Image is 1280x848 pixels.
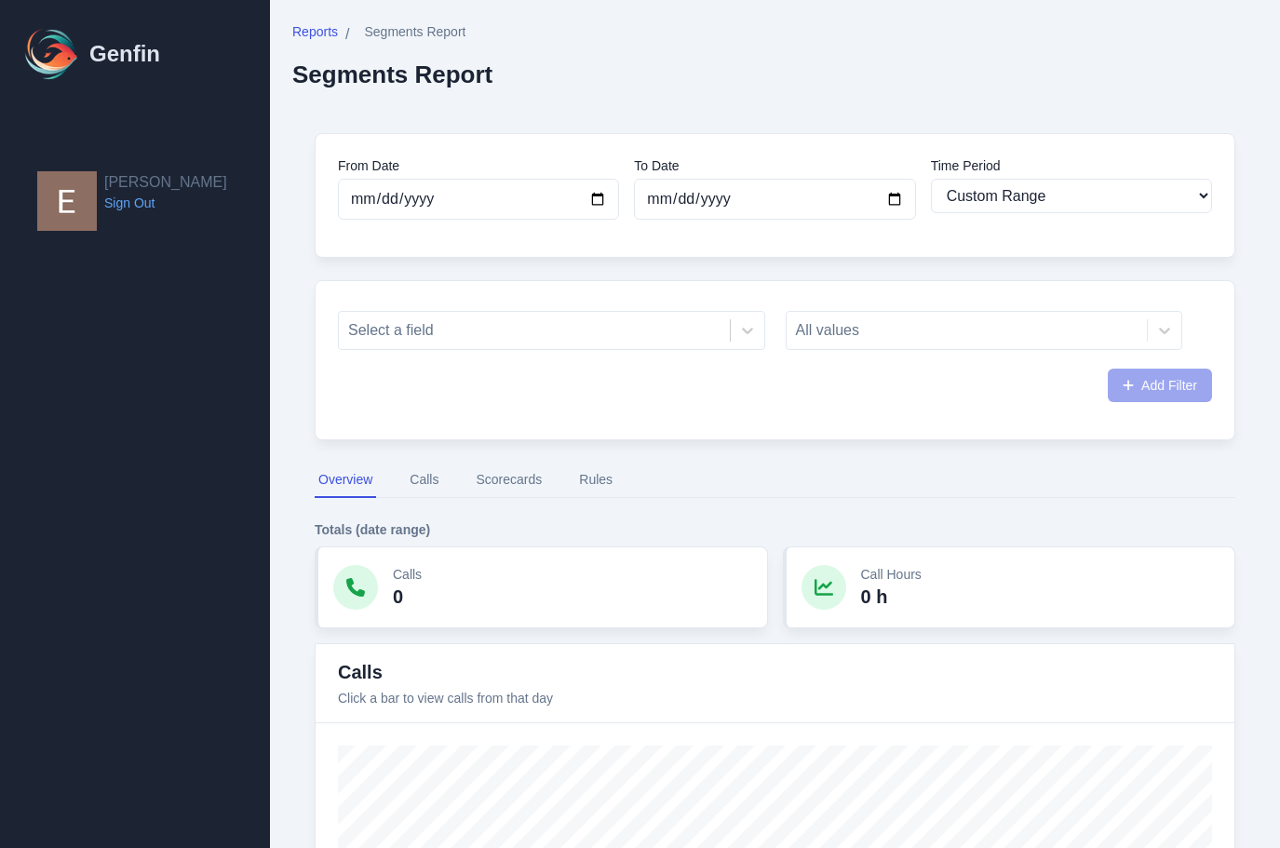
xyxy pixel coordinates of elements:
[338,156,619,175] label: From Date
[393,584,422,610] p: 0
[406,463,442,498] button: Calls
[575,463,616,498] button: Rules
[472,463,546,498] button: Scorecards
[364,22,465,41] span: Segments Report
[315,463,376,498] button: Overview
[861,565,922,584] p: Call Hours
[393,565,422,584] p: Calls
[338,659,553,685] h3: Calls
[315,520,1235,539] h4: Totals (date range)
[37,171,97,231] img: Eugene Moore
[931,156,1212,175] label: Time Period
[104,171,227,194] h2: [PERSON_NAME]
[634,156,915,175] label: To Date
[104,194,227,212] a: Sign Out
[292,61,492,88] h2: Segments Report
[861,584,922,610] p: 0 h
[338,689,553,707] p: Click a bar to view calls from that day
[292,22,338,41] span: Reports
[22,24,82,84] img: Logo
[345,23,349,46] span: /
[89,39,160,69] h1: Genfin
[1108,369,1212,402] button: Add Filter
[292,22,338,46] a: Reports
